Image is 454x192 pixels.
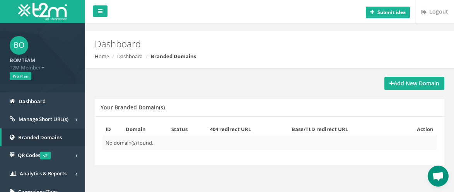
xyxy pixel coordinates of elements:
[151,53,196,60] strong: Branded Domains
[95,39,444,49] h2: Dashboard
[95,53,109,60] a: Home
[19,116,68,123] span: Manage Short URL(s)
[10,36,28,55] span: BO
[207,123,288,136] th: 404 redirect URL
[10,55,75,71] a: BOMTEAM T2M Member
[102,136,437,150] td: No domain(s) found.
[377,9,406,16] b: Submit idea
[384,77,444,90] a: Add New Domain
[20,170,67,177] span: Analytics & Reports
[102,123,123,136] th: ID
[117,53,143,60] a: Dashboard
[389,80,439,87] strong: Add New Domain
[18,3,67,20] img: T2M
[288,123,397,136] th: Base/TLD redirect URL
[10,57,35,64] strong: BOMTEAM
[428,166,449,187] div: Open chat
[10,64,75,71] span: T2M Member
[168,123,207,136] th: Status
[101,104,165,110] h5: Your Branded Domain(s)
[18,134,62,141] span: Branded Domains
[10,72,31,80] span: Pro Plan
[397,123,437,136] th: Action
[366,7,410,18] button: Submit idea
[19,98,46,105] span: Dashboard
[123,123,168,136] th: Domain
[40,152,51,159] span: v2
[18,152,51,159] span: QR Codes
